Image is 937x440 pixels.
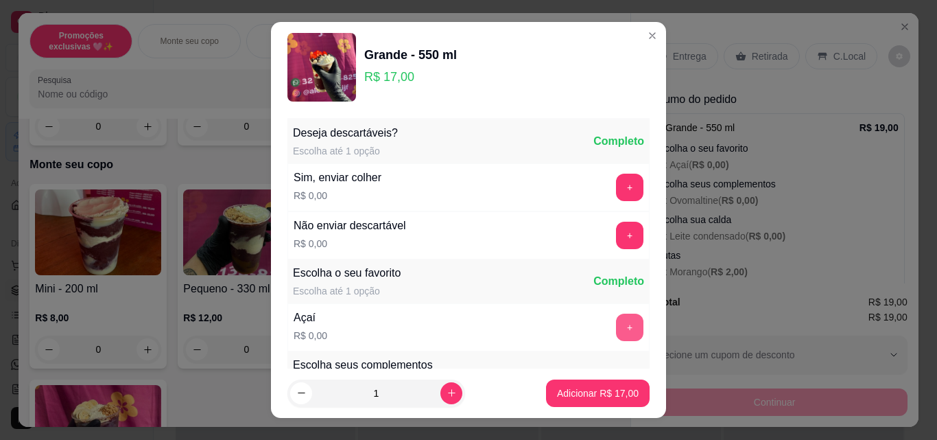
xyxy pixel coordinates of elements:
[364,45,457,65] div: Grande - 550 ml
[293,125,398,141] div: Deseja descartáveis?
[616,174,643,201] button: add
[293,357,433,373] div: Escolha seus complementos
[364,67,457,86] p: R$ 17,00
[294,189,381,202] p: R$ 0,00
[616,314,643,341] button: add
[557,386,639,400] p: Adicionar R$ 17,00
[440,382,462,404] button: increase-product-quantity
[294,310,327,326] div: Açaí
[293,144,398,158] div: Escolha até 1 opção
[593,133,644,150] div: Completo
[294,218,406,234] div: Não enviar descartável
[593,273,644,290] div: Completo
[294,237,406,251] p: R$ 0,00
[616,222,643,249] button: add
[546,380,650,407] button: Adicionar R$ 17,00
[294,170,381,186] div: Sim, enviar colher
[290,382,312,404] button: decrease-product-quantity
[641,25,663,47] button: Close
[287,33,356,102] img: product-image
[294,329,327,343] p: R$ 0,00
[293,284,401,298] div: Escolha até 1 opção
[293,265,401,281] div: Escolha o seu favorito
[593,365,644,382] div: Completo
